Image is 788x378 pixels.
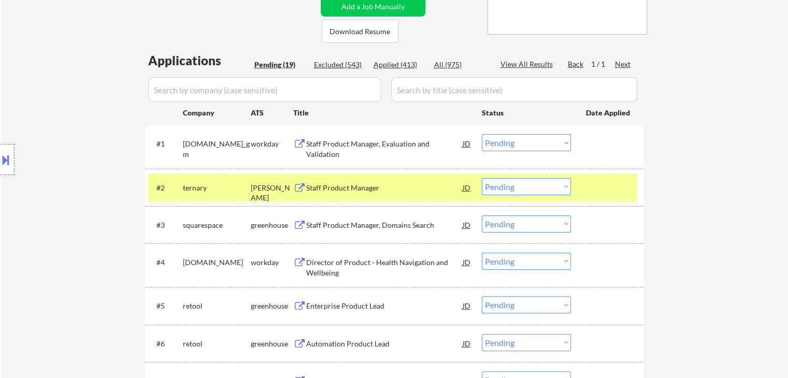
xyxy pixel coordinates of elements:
[462,134,472,153] div: JD
[254,60,306,70] div: Pending (19)
[615,59,632,69] div: Next
[251,220,293,230] div: greenhouse
[306,139,463,159] div: Staff Product Manager, Evaluation and Validation
[251,339,293,349] div: greenhouse
[434,60,486,70] div: All (975)
[148,77,381,102] input: Search by company (case sensitive)
[314,60,366,70] div: Excluded (543)
[251,183,293,203] div: [PERSON_NAME]
[156,339,175,349] div: #6
[306,301,463,311] div: Enterprise Product Lead
[156,257,175,268] div: #4
[183,339,251,349] div: retool
[306,339,463,349] div: Automation Product Lead
[500,59,556,69] div: View All Results
[462,296,472,315] div: JD
[462,253,472,271] div: JD
[183,301,251,311] div: retool
[462,178,472,197] div: JD
[251,108,293,118] div: ATS
[374,60,425,70] div: Applied (413)
[183,139,251,159] div: [DOMAIN_NAME]_gm
[183,183,251,193] div: ternary
[251,257,293,268] div: workday
[482,103,571,122] div: Status
[391,77,637,102] input: Search by title (case sensitive)
[306,220,463,230] div: Staff Product Manager, Domains Search
[156,301,175,311] div: #5
[183,220,251,230] div: squarespace
[183,257,251,268] div: [DOMAIN_NAME]
[568,59,584,69] div: Back
[462,215,472,234] div: JD
[293,108,472,118] div: Title
[586,108,632,118] div: Date Applied
[306,257,463,278] div: Director of Product - Health Navigation and Wellbeing
[306,183,463,193] div: Staff Product Manager
[322,20,398,43] button: Download Resume
[183,108,251,118] div: Company
[251,139,293,149] div: workday
[251,301,293,311] div: greenhouse
[148,54,251,67] div: Applications
[591,59,615,69] div: 1 / 1
[462,334,472,353] div: JD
